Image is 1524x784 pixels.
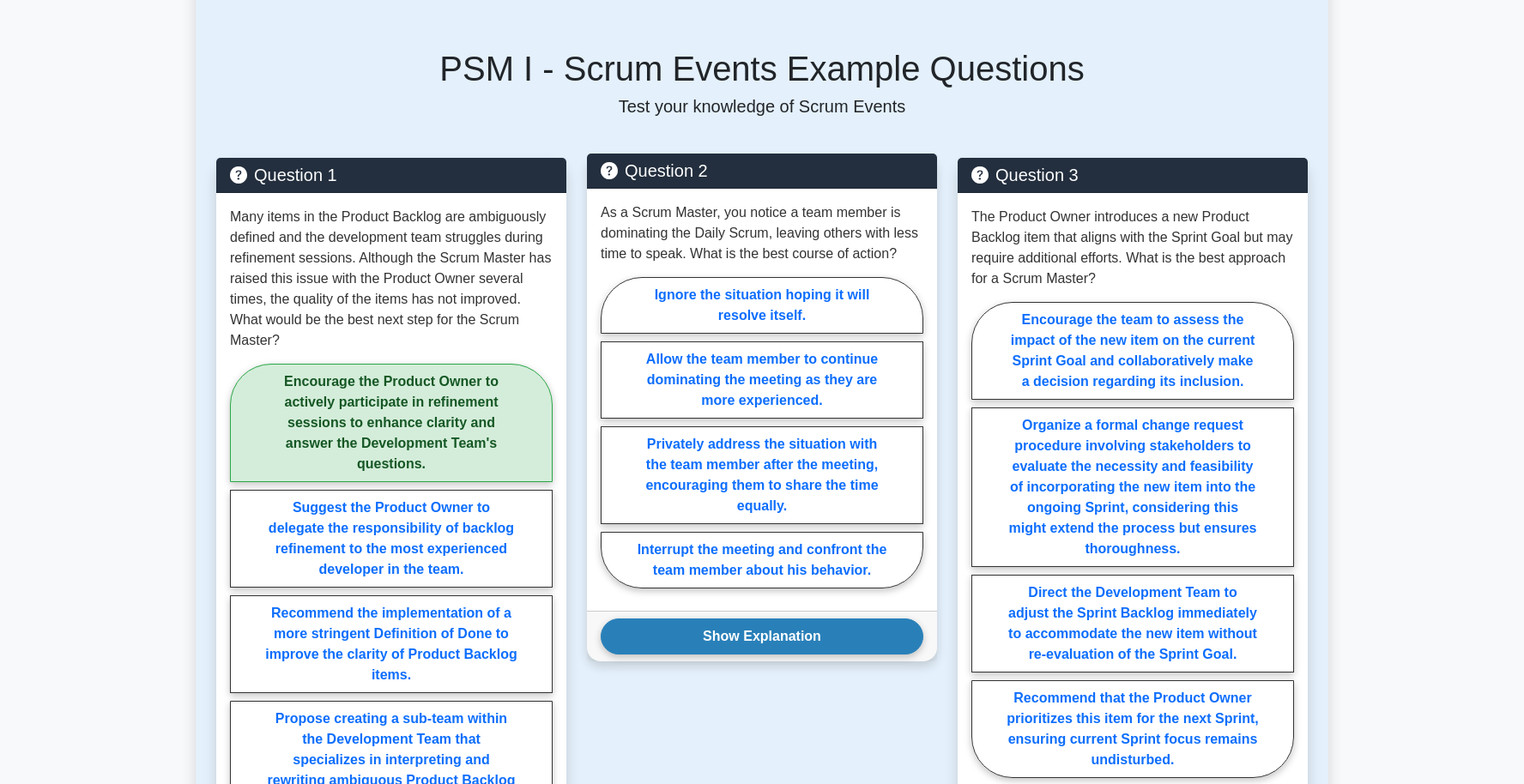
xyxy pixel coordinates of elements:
[230,595,553,693] label: Recommend the implementation of a more stringent Definition of Done to improve the clarity of Pro...
[971,302,1294,400] label: Encourage the team to assess the impact of the new item on the current Sprint Goal and collaborat...
[971,407,1294,567] label: Organize a formal change request procedure involving stakeholders to evaluate the necessity and f...
[971,575,1294,672] label: Direct the Development Team to adjust the Sprint Backlog immediately to accommodate the new item ...
[216,96,1308,117] p: Test your knowledge of Scrum Events
[601,277,923,334] label: Ignore the situation hoping it will resolve itself.
[971,207,1294,289] p: The Product Owner introduces a new Product Backlog item that aligns with the Sprint Goal but may ...
[971,680,1294,778] label: Recommend that the Product Owner prioritizes this item for the next Sprint, ensuring current Spri...
[601,202,923,264] p: As a Scrum Master, you notice a team member is dominating the Daily Scrum, leaving others with le...
[601,426,923,524] label: Privately address the situation with the team member after the meeting, encouraging them to share...
[216,48,1308,89] h5: PSM I - Scrum Events Example Questions
[230,165,553,185] h5: Question 1
[601,160,923,181] h5: Question 2
[601,532,923,588] label: Interrupt the meeting and confront the team member about his behavior.
[230,207,553,351] p: Many items in the Product Backlog are ambiguously defined and the development team struggles duri...
[230,490,553,588] label: Suggest the Product Owner to delegate the responsibility of backlog refinement to the most experi...
[601,341,923,419] label: Allow the team member to continue dominating the meeting as they are more experienced.
[601,618,923,654] button: Show Explanation
[971,165,1294,185] h5: Question 3
[230,364,553,482] label: Encourage the Product Owner to actively participate in refinement sessions to enhance clarity and...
